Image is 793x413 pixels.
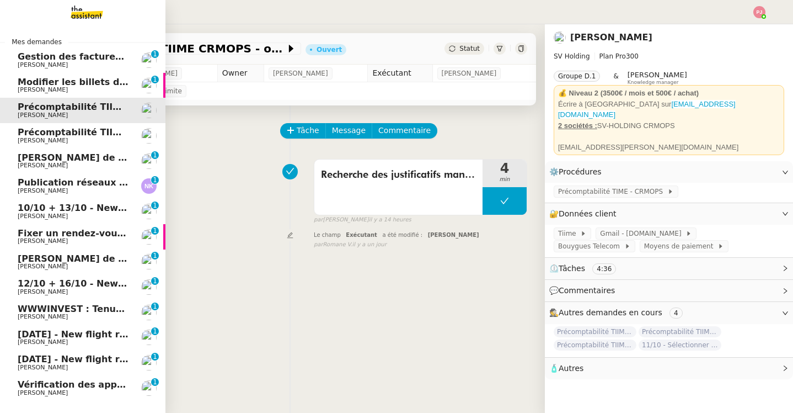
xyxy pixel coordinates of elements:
div: SV-HOLDING CRMOPS [558,120,780,131]
span: [PERSON_NAME] [18,338,68,346]
span: Gestion des factures d'achat - septembre/octobre [18,51,265,62]
span: par [314,215,323,225]
strong: 💰 Niveau 2 (3500€ / mois et 500€ / achat) [558,89,699,97]
div: ⚙️Procédures [545,161,793,183]
nz-badge-sup: 1 [151,277,159,285]
p: 1 [153,76,157,86]
span: Moyens de paiement [644,241,717,252]
p: 1 [153,327,157,337]
span: [PERSON_NAME] [18,237,68,245]
span: il y a 14 heures [369,215,411,225]
app-user-label: Knowledge manager [628,71,687,85]
span: Précomptabilité TIIME SV-Holding - septembre 2025 [554,340,636,351]
p: 1 [153,378,157,388]
span: Commentaire [378,124,431,137]
div: [EMAIL_ADDRESS][PERSON_NAME][DOMAIN_NAME] [558,142,780,153]
span: Commentaires [559,286,615,295]
td: Exécutant [368,65,432,82]
span: ⏲️ [549,264,625,273]
span: [PERSON_NAME] [628,71,687,79]
nz-badge-sup: 1 [151,353,159,361]
span: Précomptabilité TIME - CRMOPS [558,186,667,197]
span: Tâche [297,124,319,137]
span: 300 [626,52,639,60]
span: [PERSON_NAME] [442,68,497,79]
button: Message [325,123,372,139]
span: 10/10 + 13/10 - New flight request - [PERSON_NAME] [18,203,281,213]
span: Procédures [559,167,602,176]
span: Mes demandes [5,36,68,47]
small: Romane V. [314,240,387,250]
div: 🕵️Autres demandes en cours 4 [545,302,793,324]
span: [PERSON_NAME] [18,162,68,169]
span: Bouygues Telecom [558,241,624,252]
span: [PERSON_NAME] [18,137,68,144]
span: par [314,240,323,250]
img: users%2FC9SBsJ0duuaSgpQFj5LgoEX8n0o2%2Favatar%2Fec9d51b8-9413-4189-adfb-7be4d8c96a3c [141,330,157,345]
span: Précomptabilité TIIME CRMOPS - octobre 2025 [57,43,286,54]
span: Autres demandes en cours [559,308,662,317]
span: 12/10 + 16/10 - New flight request - [PERSON_NAME] [18,278,281,289]
p: 1 [153,277,157,287]
img: svg [753,6,765,18]
span: [PERSON_NAME] de suivi [PERSON_NAME] [18,253,227,264]
img: users%2FW4OQjB9BRtYK2an7yusO0WsYLsD3%2Favatar%2F28027066-518b-424c-8476-65f2e549ac29 [141,254,157,269]
span: [PERSON_NAME] [428,232,479,238]
nz-badge-sup: 1 [151,176,159,184]
span: Données client [559,209,617,218]
span: [DATE] - New flight request - [PERSON_NAME] [18,329,245,340]
img: users%2FSoHiyPZ6lTh48rkksBJmVXB4Fxh1%2Favatar%2F784cdfc3-6442-45b8-8ed3-42f1cc9271a4 [141,305,157,320]
img: users%2FLK22qrMMfbft3m7ot3tU7x4dNw03%2Favatar%2Fdef871fd-89c7-41f9-84a6-65c814c6ac6f [141,78,157,93]
nz-badge-sup: 1 [151,76,159,83]
span: ⚙️ [549,166,607,178]
span: 🔐 [549,208,621,220]
nz-tag: 4 [669,308,683,319]
img: users%2FW4OQjB9BRtYK2an7yusO0WsYLsD3%2Favatar%2F28027066-518b-424c-8476-65f2e549ac29 [141,380,157,396]
nz-tag: 4:36 [592,263,616,274]
span: Knowledge manager [628,80,679,86]
p: 1 [153,202,157,211]
img: users%2FyAaYa0thh1TqqME0LKuif5ROJi43%2Favatar%2F3a825d04-53b1-4b39-9daa-af456df7ce53 [554,31,566,44]
span: Précomptabilité TIIME SV-Holding - octobre 2025 [554,326,636,337]
img: users%2FC9SBsJ0duuaSgpQFj5LgoEX8n0o2%2Favatar%2Fec9d51b8-9413-4189-adfb-7be4d8c96a3c [141,204,157,219]
span: Gmail - [DOMAIN_NAME] [600,228,685,239]
nz-tag: Groupe D.1 [554,71,600,82]
img: users%2FW4OQjB9BRtYK2an7yusO0WsYLsD3%2Favatar%2F28027066-518b-424c-8476-65f2e549ac29 [141,153,157,169]
span: Précomptabilité TIIME SV-Holding - octobre 2025 [18,127,261,137]
span: Modifier les billets d'avion pour retour à [GEOGRAPHIC_DATA] [18,77,325,87]
button: Commentaire [372,123,437,139]
div: ⏲️Tâches 4:36 [545,258,793,279]
span: 11/10 - Sélectionner un restaurant à [GEOGRAPHIC_DATA] RER B [639,340,721,351]
span: Autres [559,364,583,373]
img: users%2FC9SBsJ0duuaSgpQFj5LgoEX8n0o2%2Favatar%2Fec9d51b8-9413-4189-adfb-7be4d8c96a3c [141,355,157,370]
img: users%2FyAaYa0thh1TqqME0LKuif5ROJi43%2Favatar%2F3a825d04-53b1-4b39-9daa-af456df7ce53 [141,128,157,144]
img: users%2FyAaYa0thh1TqqME0LKuif5ROJi43%2Favatar%2F3a825d04-53b1-4b39-9daa-af456df7ce53 [141,103,157,118]
nz-badge-sup: 1 [151,378,159,386]
span: [PERSON_NAME] de suivi [PERSON_NAME] - SYSNEXT [18,152,282,163]
nz-badge-sup: 1 [151,303,159,310]
span: Plan Pro [599,52,626,60]
span: Message [332,124,366,137]
span: [PERSON_NAME] [18,364,68,371]
span: a été modifié : [382,232,422,238]
div: 💬Commentaires [545,280,793,301]
span: [PERSON_NAME] [18,313,68,320]
span: SV Holding [554,52,590,60]
p: 1 [153,151,157,161]
span: [PERSON_NAME] [18,112,68,119]
span: WWWINVEST : Tenue comptable - Documents et justificatifs à fournir [18,304,361,314]
nz-badge-sup: 1 [151,50,159,58]
span: Vérification des appels sortants - septembre 2025 [18,379,267,390]
span: 💬 [549,286,620,295]
span: [PERSON_NAME] [18,263,68,270]
div: Ouvert [317,46,342,53]
img: users%2F2TyHGbgGwwZcFhdWHiwf3arjzPD2%2Favatar%2F1545394186276.jpeg [141,229,157,245]
span: [PERSON_NAME] [18,86,68,93]
span: [PERSON_NAME] [18,389,68,396]
div: 🧴Autres [545,358,793,379]
small: [PERSON_NAME] [314,215,411,225]
p: 1 [153,176,157,186]
p: 1 [153,353,157,363]
span: Tâches [559,264,585,273]
span: Précomptabilité TIIME CRMOPS - septembre 2025 [639,326,721,337]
